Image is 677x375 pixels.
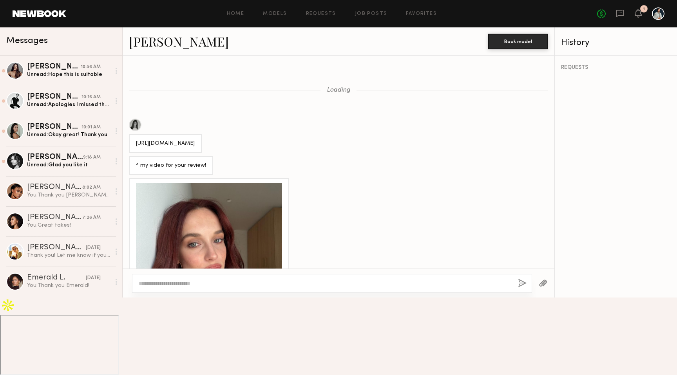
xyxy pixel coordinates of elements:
div: Thank you! Let me know if you need anything else :) [27,252,110,259]
div: 7:26 AM [82,214,101,222]
div: [PERSON_NAME] [27,153,83,161]
a: Job Posts [355,11,387,16]
div: 10:01 AM [81,124,101,131]
div: 10:56 AM [81,63,101,71]
button: Book model [488,34,548,49]
div: [PERSON_NAME] [27,244,86,252]
div: Unread: Hope this is suitable [27,71,110,78]
div: Unread: Apologies I missed that! Where will the photos and videos be used? My day rate is general... [27,101,110,108]
div: [PERSON_NAME] [27,123,81,131]
div: 10:16 AM [81,94,101,101]
div: You: Thank you [PERSON_NAME]! [27,191,110,199]
a: Home [227,11,244,16]
a: Models [263,11,287,16]
a: Requests [306,11,336,16]
div: [URL][DOMAIN_NAME] [136,139,195,148]
div: [PERSON_NAME] [27,214,82,222]
div: [DATE] [86,274,101,282]
div: Emerald L. [27,274,86,282]
div: [DATE] [86,244,101,252]
div: ^ my video for your review! [136,161,206,170]
div: REQUESTS [561,65,671,70]
div: You: Thank you Emerald! [27,282,110,289]
div: Unread: Okay great! Thank you [27,131,110,139]
a: Favorites [406,11,437,16]
div: 1 [643,7,645,11]
a: [PERSON_NAME] [129,33,229,50]
div: History [561,38,671,47]
a: Book model [488,38,548,44]
div: [PERSON_NAME] [27,93,81,101]
div: 9:18 AM [83,154,101,161]
div: [PERSON_NAME] [27,63,81,71]
div: [PERSON_NAME] [27,184,82,191]
div: 8:02 AM [82,184,101,191]
span: Loading [327,87,350,94]
div: You: Great takes! [27,222,110,229]
span: Messages [6,36,48,45]
div: Unread: Glad you like it [27,161,110,169]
